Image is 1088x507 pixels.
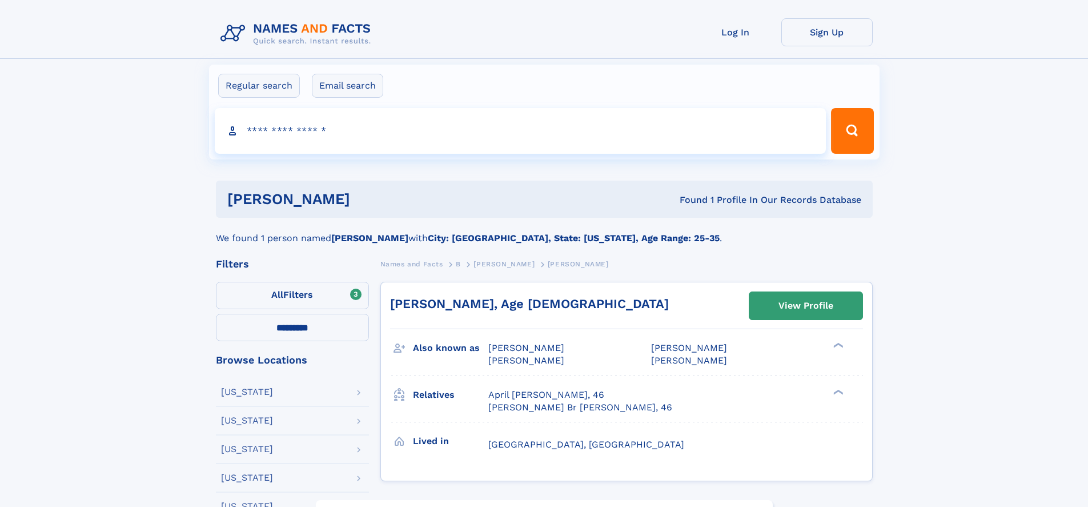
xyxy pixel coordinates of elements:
[488,401,672,414] a: [PERSON_NAME] Br [PERSON_NAME], 46
[216,218,873,245] div: We found 1 person named with .
[831,108,873,154] button: Search Button
[227,192,515,206] h1: [PERSON_NAME]
[380,257,443,271] a: Names and Facts
[830,388,844,396] div: ❯
[778,293,833,319] div: View Profile
[312,74,383,98] label: Email search
[221,388,273,397] div: [US_STATE]
[271,289,283,300] span: All
[456,260,461,268] span: B
[690,18,781,46] a: Log In
[515,194,861,206] div: Found 1 Profile In Our Records Database
[473,257,535,271] a: [PERSON_NAME]
[218,74,300,98] label: Regular search
[216,18,380,49] img: Logo Names and Facts
[456,257,461,271] a: B
[413,338,488,358] h3: Also known as
[488,389,604,401] a: April [PERSON_NAME], 46
[216,282,369,309] label: Filters
[473,260,535,268] span: [PERSON_NAME]
[221,445,273,454] div: [US_STATE]
[331,233,408,243] b: [PERSON_NAME]
[413,385,488,405] h3: Relatives
[488,439,684,450] span: [GEOGRAPHIC_DATA], [GEOGRAPHIC_DATA]
[216,259,369,269] div: Filters
[651,355,727,366] span: [PERSON_NAME]
[548,260,609,268] span: [PERSON_NAME]
[830,342,844,349] div: ❯
[221,473,273,482] div: [US_STATE]
[781,18,873,46] a: Sign Up
[221,416,273,425] div: [US_STATE]
[488,342,564,353] span: [PERSON_NAME]
[390,297,669,311] a: [PERSON_NAME], Age [DEMOGRAPHIC_DATA]
[216,355,369,365] div: Browse Locations
[413,432,488,451] h3: Lived in
[651,342,727,353] span: [PERSON_NAME]
[488,355,564,366] span: [PERSON_NAME]
[428,233,720,243] b: City: [GEOGRAPHIC_DATA], State: [US_STATE], Age Range: 25-35
[215,108,826,154] input: search input
[749,292,862,320] a: View Profile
